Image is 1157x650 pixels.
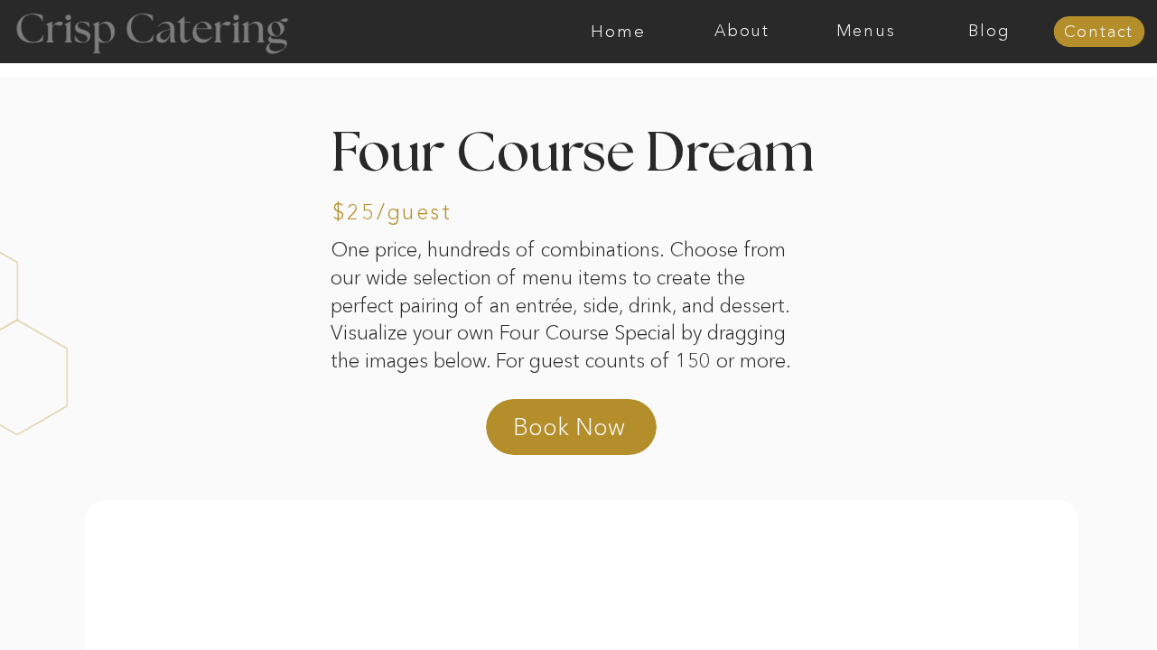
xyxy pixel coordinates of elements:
[556,23,680,41] a: Home
[331,237,810,352] p: One price, hundreds of combinations. Choose from our wide selection of menu items to create the p...
[1053,23,1144,42] a: Contact
[513,411,672,454] a: Book Now
[331,127,827,188] h2: Four Course Dream
[332,201,482,227] h3: $25/guest
[928,23,1051,41] a: Blog
[680,23,804,41] a: About
[804,23,928,41] a: Menus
